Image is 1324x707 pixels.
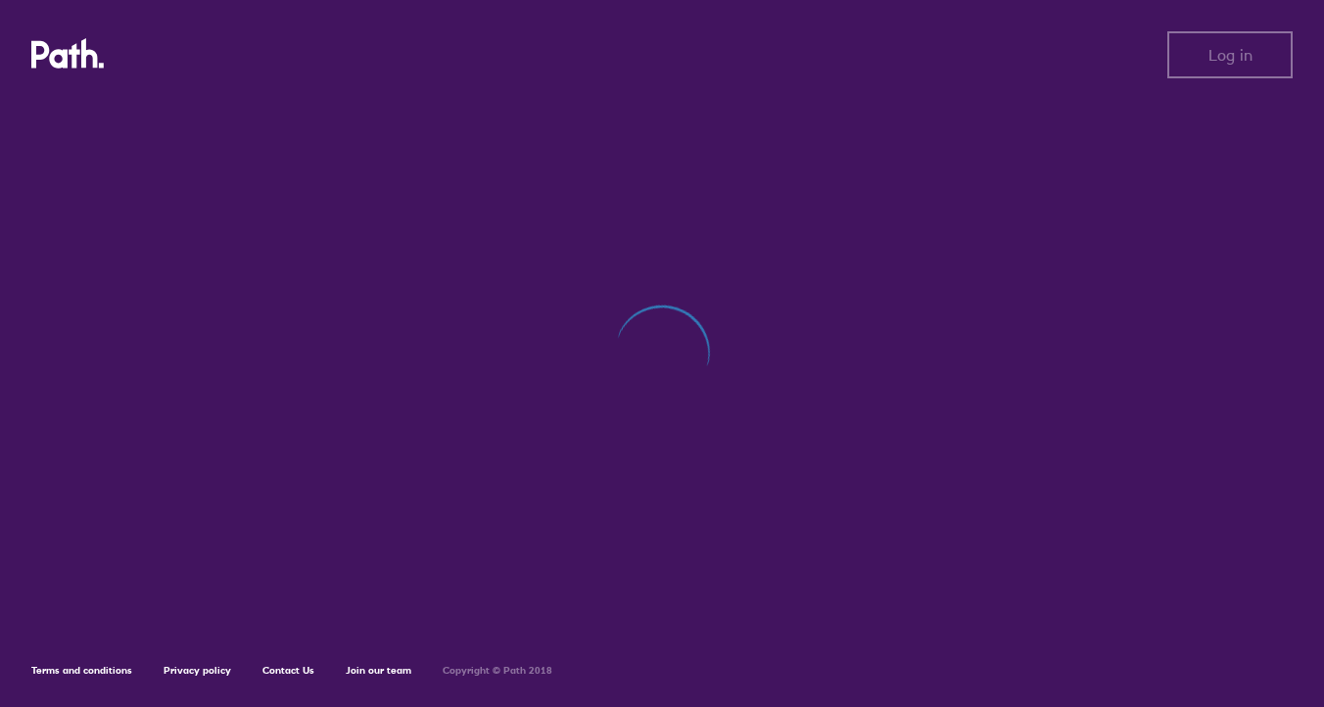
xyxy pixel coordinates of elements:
[346,664,411,677] a: Join our team
[1167,31,1293,78] button: Log in
[1208,46,1253,64] span: Log in
[164,664,231,677] a: Privacy policy
[443,665,552,677] h6: Copyright © Path 2018
[31,664,132,677] a: Terms and conditions
[262,664,314,677] a: Contact Us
